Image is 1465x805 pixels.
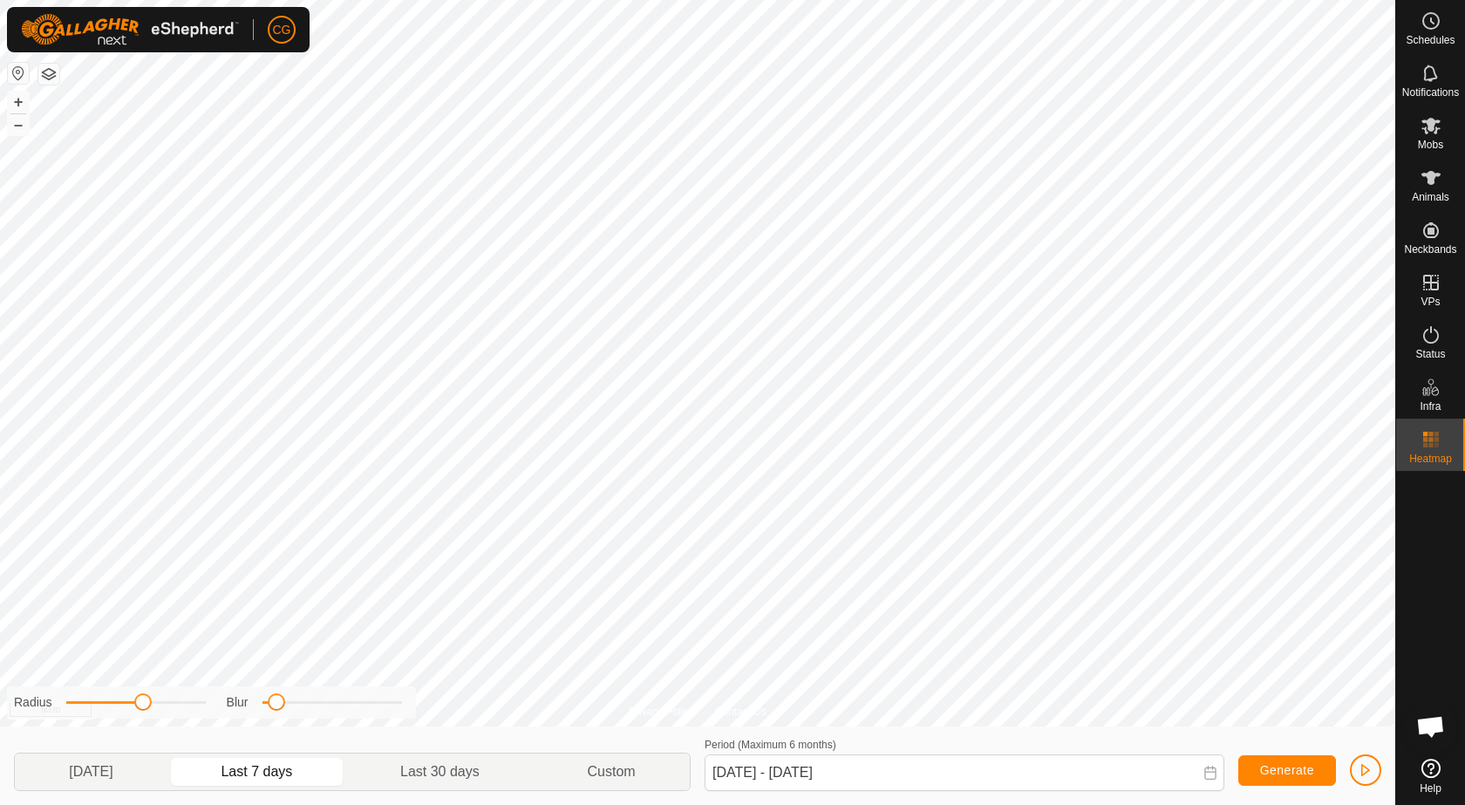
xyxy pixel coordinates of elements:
span: Schedules [1406,35,1455,45]
span: Last 30 days [400,761,480,782]
img: Gallagher Logo [21,14,239,45]
span: Mobs [1418,140,1443,150]
span: Help [1420,783,1441,794]
span: Neckbands [1404,244,1456,255]
a: Privacy Policy [629,704,694,720]
span: Heatmap [1409,454,1452,464]
span: VPs [1421,297,1440,307]
button: – [8,114,29,135]
span: Infra [1420,401,1441,412]
a: Help [1396,752,1465,801]
span: CG [273,21,291,39]
a: Contact Us [715,704,767,720]
label: Period (Maximum 6 months) [705,739,836,751]
label: Blur [227,693,249,712]
span: Last 7 days [221,761,292,782]
button: + [8,92,29,113]
span: Generate [1260,763,1314,777]
button: Reset Map [8,63,29,84]
span: [DATE] [69,761,112,782]
button: Map Layers [38,64,59,85]
span: Notifications [1402,87,1459,98]
div: Open chat [1405,700,1457,753]
span: Status [1415,349,1445,359]
span: Custom [588,761,636,782]
button: Generate [1238,755,1336,786]
span: Animals [1412,192,1449,202]
label: Radius [14,693,52,712]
